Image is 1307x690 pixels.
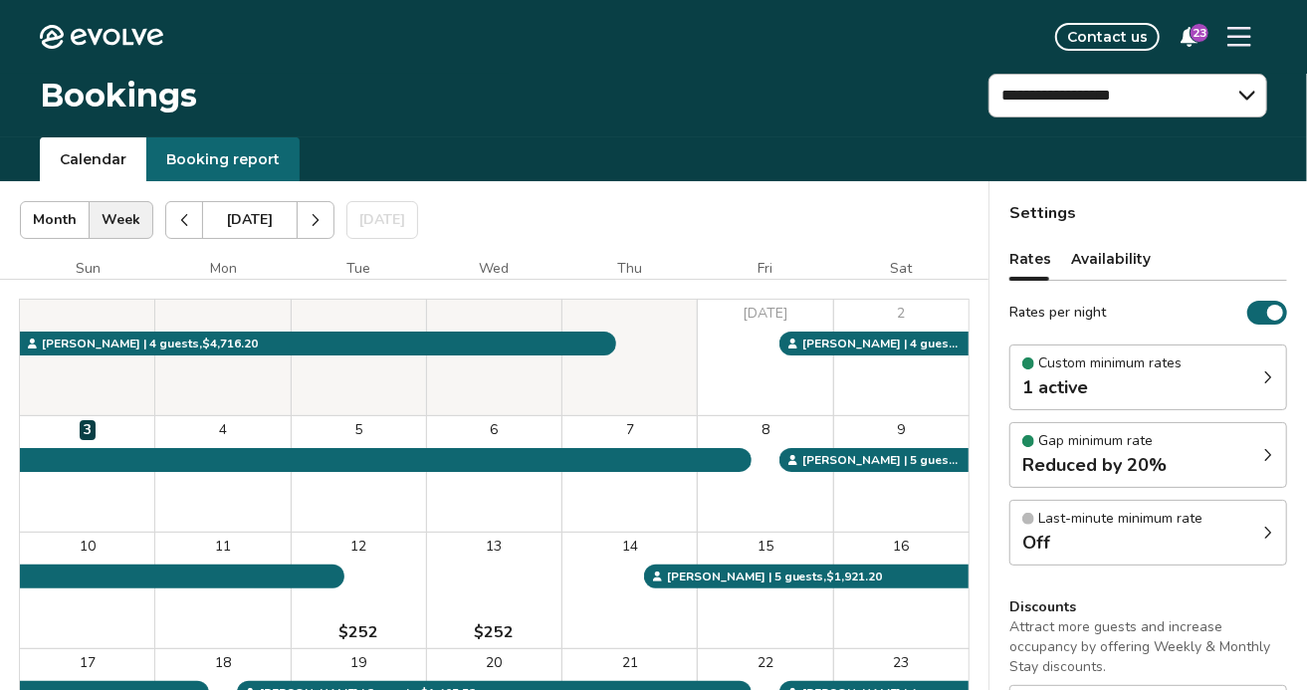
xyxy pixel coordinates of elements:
[1071,249,1151,269] span: Availability
[1009,201,1076,225] strong: Settings
[754,653,777,673] span: 22
[215,420,231,440] span: 4
[40,25,163,49] a: Home
[889,537,913,557] span: 16
[622,420,638,440] span: 7
[698,259,833,279] div: Fri
[211,537,235,557] span: 11
[833,259,969,279] div: Sat
[76,653,100,673] span: 17
[76,537,100,557] span: 10
[1168,15,1211,59] button: 23
[1038,509,1202,529] p: Last-minute minimum rate
[1009,617,1287,677] p: Attract more guests and increase occupancy by offering Weekly & Monthly Stay discounts.
[350,420,366,440] span: 5
[330,620,386,644] span: $252
[102,210,140,230] span: Week
[618,653,642,673] span: 21
[1067,27,1148,47] span: Contact us
[211,653,235,673] span: 18
[20,259,155,279] div: Sun
[1009,422,1287,488] div: Gap minimum rateReduced by 20%
[1038,353,1182,373] p: Custom minimum rates
[346,537,370,557] span: 12
[1211,9,1267,65] button: Menu Button
[1009,345,1287,410] div: Custom minimum rates1 active
[1009,249,1051,269] span: Rates
[426,259,561,279] div: Wed
[482,653,506,673] span: 20
[893,304,909,324] span: 2
[1055,23,1160,51] button: Contact us
[618,537,642,557] span: 14
[80,420,96,440] span: 3
[1022,453,1167,477] strong: Reduced by 20%
[466,620,522,644] span: $252
[1022,375,1088,399] strong: 1 active
[1022,531,1050,555] strong: Off
[60,149,126,169] span: Calendar
[33,210,77,230] span: Month
[291,259,426,279] div: Tue
[215,210,285,230] p: [DATE]
[40,74,197,117] h1: Bookings
[893,420,909,440] span: 9
[758,420,773,440] span: 8
[754,537,777,557] span: 15
[1038,431,1153,451] p: Gap minimum rate
[486,420,502,440] span: 6
[988,74,1267,117] select: listing
[155,259,291,279] div: Mon
[346,653,370,673] span: 19
[482,537,506,557] span: 13
[1190,23,1209,43] span: 23
[562,259,698,279] div: Thu
[889,653,913,673] span: 23
[427,533,561,648] button: 13$252
[166,149,280,169] span: Booking report
[1009,597,1076,616] strong: Discounts
[1247,301,1287,325] button: Rates per night
[1009,500,1287,566] div: Last-minute minimum rateOff
[739,304,792,324] span: [DATE]
[1009,301,1106,325] span: Rates per night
